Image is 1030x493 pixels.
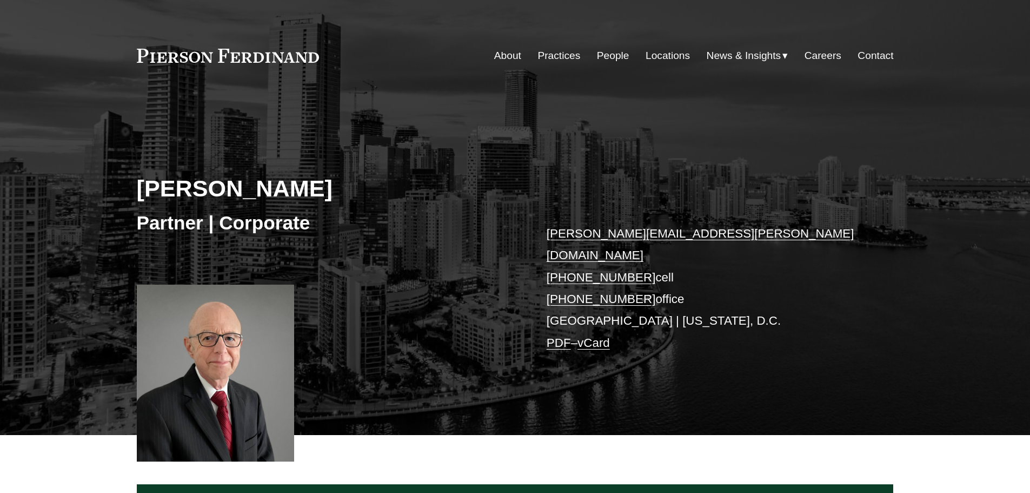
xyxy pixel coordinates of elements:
a: [PHONE_NUMBER] [547,292,656,306]
a: Locations [646,45,690,66]
p: cell office [GEOGRAPHIC_DATA] | [US_STATE], D.C. – [547,223,862,354]
h2: [PERSON_NAME] [137,174,515,202]
a: [PHONE_NUMBER] [547,271,656,284]
a: People [597,45,629,66]
a: About [494,45,521,66]
h3: Partner | Corporate [137,211,515,235]
a: folder dropdown [707,45,788,66]
span: News & Insights [707,47,781,65]
a: Practices [537,45,580,66]
a: PDF [547,336,571,350]
a: vCard [577,336,610,350]
a: [PERSON_NAME][EMAIL_ADDRESS][PERSON_NAME][DOMAIN_NAME] [547,227,854,262]
a: Careers [805,45,841,66]
a: Contact [858,45,893,66]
